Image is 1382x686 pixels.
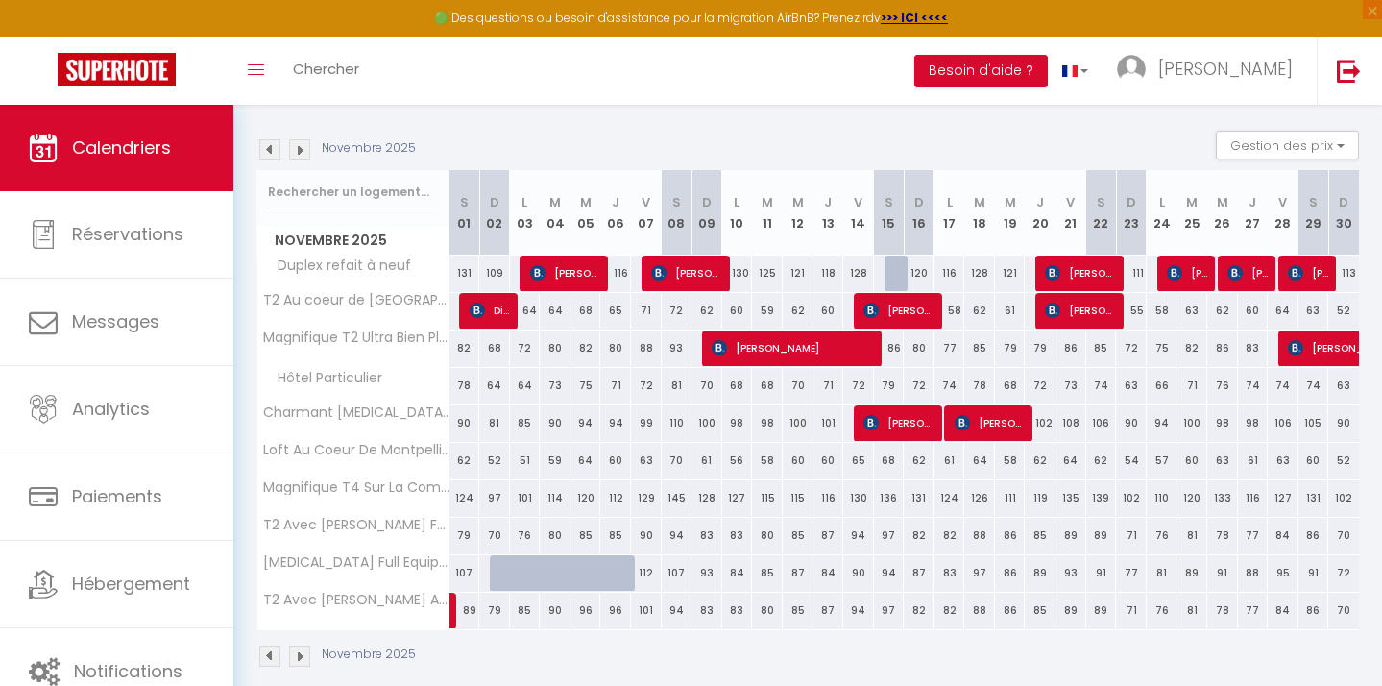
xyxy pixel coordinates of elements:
abbr: M [1005,193,1016,211]
div: 62 [783,293,813,329]
div: 121 [995,256,1026,291]
div: 90 [1328,405,1359,441]
div: 82 [1176,331,1207,366]
span: [PERSON_NAME] [651,255,723,291]
div: 106 [1086,405,1117,441]
div: 81 [1176,518,1207,553]
div: 110 [1147,480,1177,516]
div: 116 [812,480,843,516]
span: T2 Avec [PERSON_NAME] Face A l'Arc de Triomphe [260,518,452,532]
th: 20 [1025,170,1055,256]
div: 72 [631,368,662,404]
div: 63 [1116,368,1147,404]
div: 68 [752,368,783,404]
div: 136 [874,480,905,516]
div: 94 [600,405,631,441]
div: 70 [662,443,692,478]
div: 74 [934,368,965,404]
span: [PERSON_NAME] [1167,255,1208,291]
div: 64 [570,443,601,478]
div: 62 [964,293,995,329]
div: 58 [1147,293,1177,329]
div: 68 [722,368,753,404]
div: 79 [1025,331,1055,366]
th: 16 [904,170,934,256]
th: 22 [1086,170,1117,256]
div: 78 [964,368,995,404]
div: 85 [964,331,995,366]
span: [PERSON_NAME] [1045,255,1117,291]
div: 114 [540,480,570,516]
div: 64 [1268,293,1298,329]
div: 60 [1298,443,1329,478]
div: 80 [752,518,783,553]
div: 102 [1025,405,1055,441]
p: Novembre 2025 [322,139,416,158]
span: [PERSON_NAME] [955,404,1027,441]
div: 88 [631,331,662,366]
div: 75 [1147,331,1177,366]
th: 26 [1207,170,1238,256]
div: 88 [964,518,995,553]
div: 110 [662,405,692,441]
abbr: J [1249,193,1256,211]
div: 86 [874,331,905,366]
span: [PERSON_NAME] [1227,255,1269,291]
abbr: M [762,193,773,211]
div: 85 [570,518,601,553]
span: Réservations [72,222,183,246]
abbr: S [1309,193,1318,211]
div: 52 [1328,443,1359,478]
div: 116 [1238,480,1269,516]
div: 100 [783,405,813,441]
div: 70 [479,518,510,553]
div: 62 [904,443,934,478]
div: 66 [1147,368,1177,404]
div: 80 [540,331,570,366]
div: 85 [1025,518,1055,553]
div: 64 [540,293,570,329]
div: 62 [1025,443,1055,478]
div: 63 [631,443,662,478]
span: Magnifique T4 Sur La Comédie [260,480,452,495]
span: [PERSON_NAME] [1288,255,1329,291]
div: 79 [449,518,480,553]
div: 131 [904,480,934,516]
div: 60 [812,443,843,478]
div: 119 [1025,480,1055,516]
div: 81 [662,368,692,404]
span: [PERSON_NAME] [1045,292,1117,329]
div: 61 [691,443,722,478]
div: 86 [995,518,1026,553]
div: 63 [1268,443,1298,478]
abbr: M [549,193,561,211]
div: 145 [662,480,692,516]
span: Hébergement [72,572,190,596]
abbr: S [885,193,893,211]
div: 98 [752,405,783,441]
th: 21 [1055,170,1086,256]
span: T2 Au coeur de [GEOGRAPHIC_DATA] [260,293,452,307]
abbr: J [612,193,619,211]
div: 64 [510,293,541,329]
div: 120 [904,256,934,291]
div: 70 [691,368,722,404]
th: 06 [600,170,631,256]
img: logout [1337,59,1361,83]
div: 85 [1086,331,1117,366]
th: 10 [722,170,753,256]
abbr: S [1097,193,1105,211]
th: 23 [1116,170,1147,256]
div: 73 [1055,368,1086,404]
div: 139 [1086,480,1117,516]
div: 64 [1055,443,1086,478]
div: 60 [783,443,813,478]
abbr: M [580,193,592,211]
th: 01 [449,170,480,256]
div: 131 [449,256,480,291]
div: 71 [631,293,662,329]
th: 18 [964,170,995,256]
div: 63 [1298,293,1329,329]
div: 77 [934,331,965,366]
div: 65 [600,293,631,329]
